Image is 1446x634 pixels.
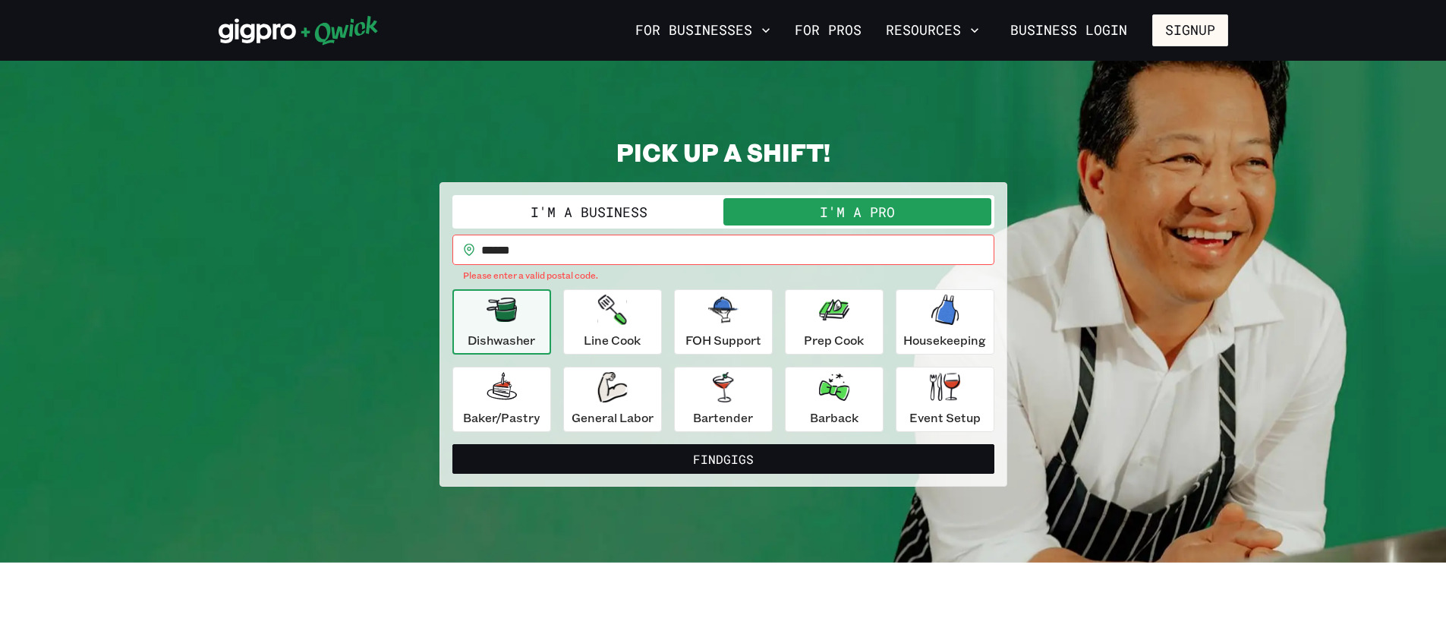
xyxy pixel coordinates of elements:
button: FOH Support [674,289,773,355]
p: Prep Cook [804,331,864,349]
a: For Pros [789,17,868,43]
p: Baker/Pastry [463,408,540,427]
p: FOH Support [685,331,761,349]
p: Line Cook [584,331,641,349]
button: Line Cook [563,289,662,355]
p: Please enter a valid postal code. [463,268,984,283]
button: Bartender [674,367,773,432]
button: For Businesses [629,17,777,43]
button: I'm a Business [455,198,723,226]
button: Housekeeping [896,289,994,355]
a: Business Login [997,14,1140,46]
p: Housekeeping [903,331,986,349]
p: Event Setup [909,408,981,427]
button: I'm a Pro [723,198,991,226]
button: Barback [785,367,884,432]
button: Dishwasher [452,289,551,355]
button: Baker/Pastry [452,367,551,432]
button: General Labor [563,367,662,432]
h2: PICK UP A SHIFT! [439,137,1007,167]
button: Event Setup [896,367,994,432]
button: Resources [880,17,985,43]
button: Prep Cook [785,289,884,355]
button: FindGigs [452,444,994,475]
p: General Labor [572,408,654,427]
p: Bartender [693,408,753,427]
p: Barback [810,408,858,427]
button: Signup [1152,14,1228,46]
p: Dishwasher [468,331,535,349]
